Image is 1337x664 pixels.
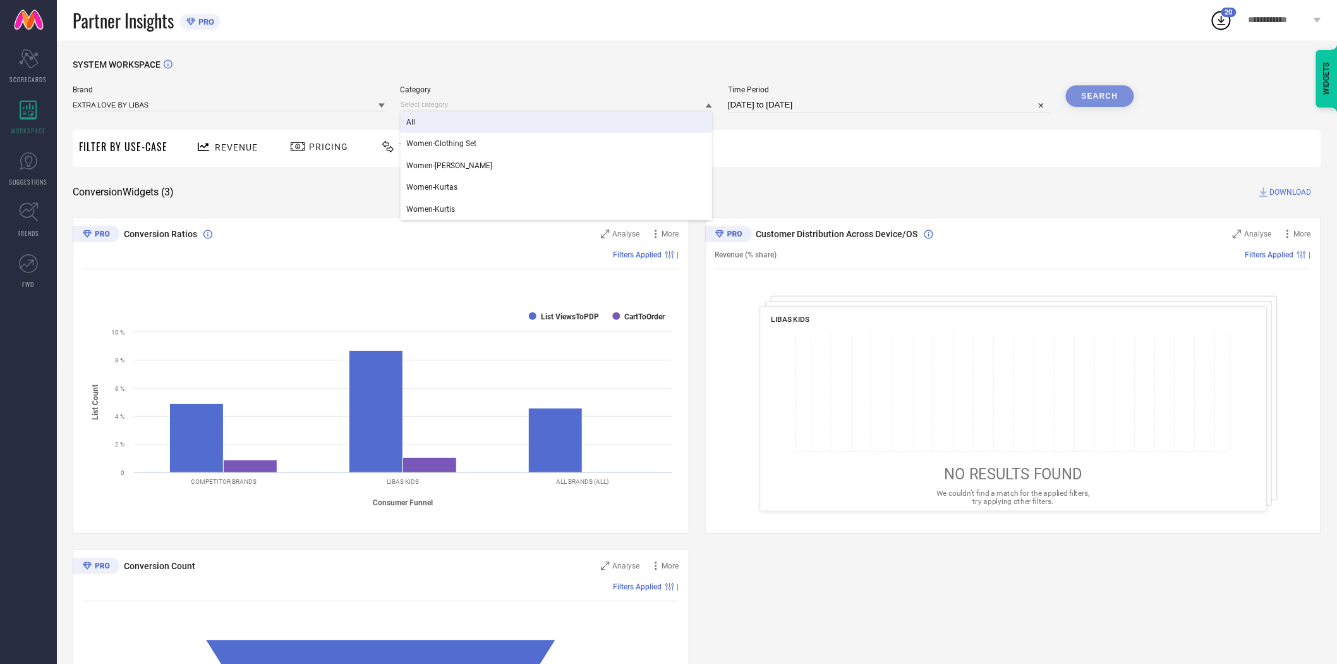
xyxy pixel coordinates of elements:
text: 0 [121,469,124,476]
span: More [662,562,679,570]
span: Women-Kurtis [407,205,456,214]
span: Women-[PERSON_NAME] [407,161,493,170]
span: PRO [195,17,214,27]
div: All [401,111,713,133]
span: | [677,250,679,259]
span: WORKSPACE [11,126,46,135]
tspan: Consumer Funnel [373,498,433,507]
div: Open download list [1210,9,1233,32]
span: SUGGESTIONS [9,177,48,187]
span: LIBAS KIDS [771,315,809,324]
div: Women-Clothing Set [401,133,713,154]
span: Conversion Widgets ( 3 ) [73,186,174,199]
text: 4 % [115,413,124,420]
tspan: List Count [92,384,100,420]
span: Traffic [399,142,439,152]
div: Women-Kurta Sets [401,155,713,176]
text: 8 % [115,357,124,364]
span: SYSTEM WORKSPACE [73,59,160,70]
text: ALL BRANDS (ALL) [557,478,609,485]
input: Select time period [728,97,1050,113]
div: Premium [73,226,119,245]
span: Pricing [309,142,348,152]
span: Filters Applied [614,250,662,259]
span: We couldn’t find a match for the applied filters, try applying other filters. [936,489,1089,506]
text: 10 % [111,329,124,336]
svg: Zoom [1233,230,1242,238]
span: Brand [73,85,385,94]
span: FWD [23,280,35,289]
span: Analyse [613,230,640,238]
span: Customer Distribution Across Device/OS [756,229,918,239]
div: Premium [73,558,119,577]
span: Category [401,85,713,94]
text: List ViewsToPDP [541,312,599,321]
span: All [407,118,416,126]
span: NO RESULTS FOUND [944,465,1082,483]
span: Conversion Ratios [124,229,197,239]
svg: Zoom [601,230,610,238]
span: TRENDS [18,228,39,238]
div: Women-Kurtas [401,176,713,198]
text: 2 % [115,441,124,448]
span: 20 [1225,8,1233,16]
span: Analyse [1245,230,1272,238]
span: Time Period [728,85,1050,94]
text: LIBAS KIDS [387,478,420,485]
span: Filter By Use-Case [79,139,167,154]
span: Women-Clothing Set [407,139,477,148]
div: Premium [705,226,752,245]
text: 6 % [115,385,124,392]
span: More [1294,230,1311,238]
span: SCORECARDS [10,75,47,84]
span: Analyse [613,562,640,570]
span: | [677,582,679,591]
span: Filters Applied [614,582,662,591]
text: CartToOrder [625,312,666,321]
span: Women-Kurtas [407,183,458,192]
svg: Zoom [601,562,610,570]
span: More [662,230,679,238]
span: Revenue (% share) [715,250,777,259]
span: Conversion Count [124,561,195,571]
div: Women-Kurtis [401,199,713,220]
span: Partner Insights [73,8,174,34]
text: COMPETITOR BRANDS [191,478,257,485]
span: | [1309,250,1311,259]
span: Revenue [215,142,258,152]
span: DOWNLOAD [1270,186,1312,199]
input: Select category [401,98,713,111]
span: Filters Applied [1245,250,1294,259]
